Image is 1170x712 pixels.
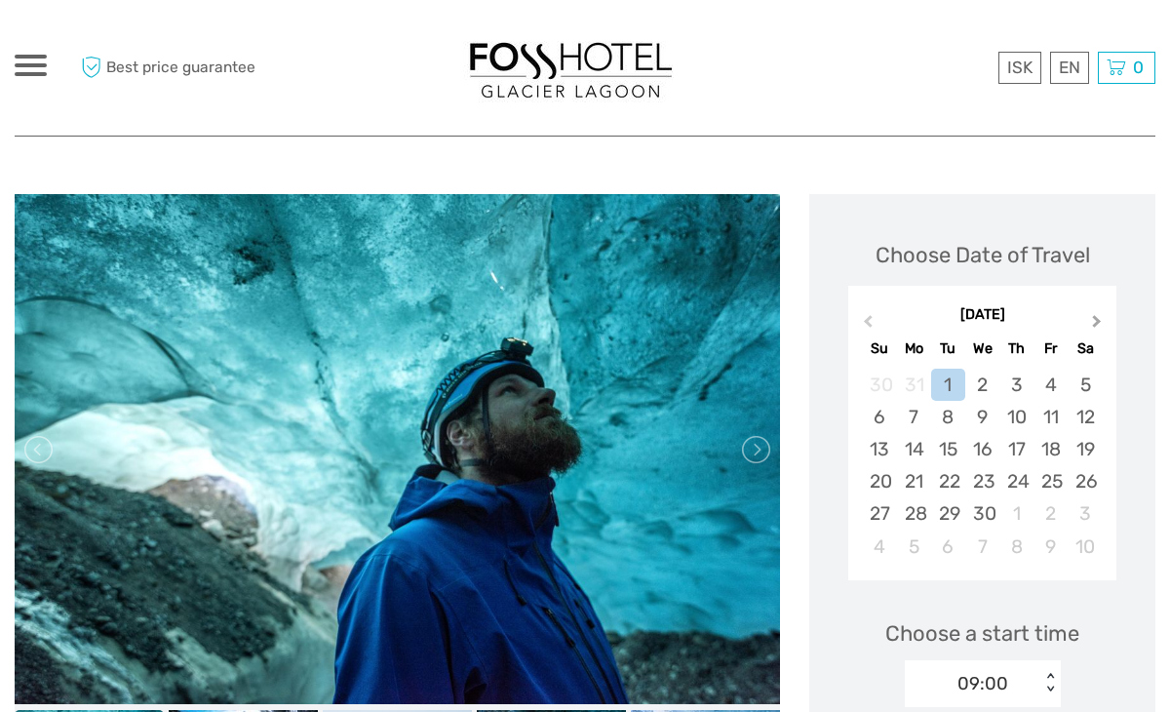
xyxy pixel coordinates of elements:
span: Choose a start time [885,618,1079,649]
div: Tu [931,336,965,362]
div: Choose Friday, September 11th, 2026 [1033,401,1068,433]
div: Choose Sunday, September 13th, 2026 [862,433,896,465]
div: Choose Friday, September 4th, 2026 [1033,369,1068,401]
div: Choose Monday, October 5th, 2026 [897,531,931,563]
button: Previous Month [850,310,881,341]
div: Choose Tuesday, September 22nd, 2026 [931,465,965,497]
div: Choose Tuesday, September 29th, 2026 [931,497,965,530]
div: Choose Friday, September 25th, 2026 [1033,465,1068,497]
div: Not available Sunday, August 30th, 2026 [862,369,896,401]
img: 5d7b670f048d4bbe9a9ba5c0935efa84_main_slider.jpeg [15,194,780,705]
div: Choose Wednesday, September 9th, 2026 [965,401,999,433]
div: EN [1050,52,1089,84]
div: Choose Wednesday, September 23rd, 2026 [965,465,999,497]
div: Choose Saturday, October 3rd, 2026 [1068,497,1102,530]
div: Choose Thursday, September 24th, 2026 [999,465,1033,497]
div: Choose Friday, October 2nd, 2026 [1033,497,1068,530]
div: Choose Monday, September 14th, 2026 [897,433,931,465]
div: Choose Saturday, October 10th, 2026 [1068,531,1102,563]
div: Choose Saturday, September 12th, 2026 [1068,401,1102,433]
div: Choose Friday, October 9th, 2026 [1033,531,1068,563]
div: Not available Monday, August 31st, 2026 [897,369,931,401]
div: Choose Monday, September 7th, 2026 [897,401,931,433]
div: Mo [897,336,931,362]
div: Choose Sunday, September 27th, 2026 [862,497,896,530]
div: Sa [1068,336,1102,362]
div: Choose Thursday, October 8th, 2026 [999,531,1033,563]
div: Choose Friday, September 18th, 2026 [1033,433,1068,465]
div: Choose Sunday, October 4th, 2026 [862,531,896,563]
div: Choose Thursday, October 1st, 2026 [999,497,1033,530]
div: Fr [1033,336,1068,362]
div: Choose Thursday, September 10th, 2026 [999,401,1033,433]
div: Choose Saturday, September 19th, 2026 [1068,433,1102,465]
p: We're away right now. Please check back later! [27,34,220,50]
div: Choose Sunday, September 6th, 2026 [862,401,896,433]
div: Su [862,336,896,362]
div: month 2026-09 [854,369,1110,563]
div: Th [999,336,1033,362]
span: 0 [1130,58,1147,77]
div: Choose Monday, September 21st, 2026 [897,465,931,497]
div: Choose Sunday, September 20th, 2026 [862,465,896,497]
div: [DATE] [848,305,1116,326]
div: 09:00 [957,671,1008,696]
img: 1303-6910c56d-1cb8-4c54-b886-5f11292459f5_logo_big.jpg [463,33,678,102]
div: Choose Wednesday, October 7th, 2026 [965,531,999,563]
div: We [965,336,999,362]
div: Choose Saturday, September 5th, 2026 [1068,369,1102,401]
div: Choose Thursday, September 17th, 2026 [999,433,1033,465]
div: Choose Saturday, September 26th, 2026 [1068,465,1102,497]
div: Choose Tuesday, October 6th, 2026 [931,531,965,563]
div: Choose Thursday, September 3rd, 2026 [999,369,1033,401]
div: Choose Tuesday, September 15th, 2026 [931,433,965,465]
div: Choose Tuesday, September 1st, 2026 [931,369,965,401]
div: Choose Tuesday, September 8th, 2026 [931,401,965,433]
div: Choose Monday, September 28th, 2026 [897,497,931,530]
button: Open LiveChat chat widget [224,30,248,54]
div: < > [1041,673,1058,693]
div: Choose Wednesday, September 30th, 2026 [965,497,999,530]
span: Best price guarantee [76,52,300,84]
div: Choose Wednesday, September 2nd, 2026 [965,369,999,401]
span: ISK [1007,58,1033,77]
div: Choose Date of Travel [876,240,1090,270]
button: Next Month [1083,310,1114,341]
div: Choose Wednesday, September 16th, 2026 [965,433,999,465]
